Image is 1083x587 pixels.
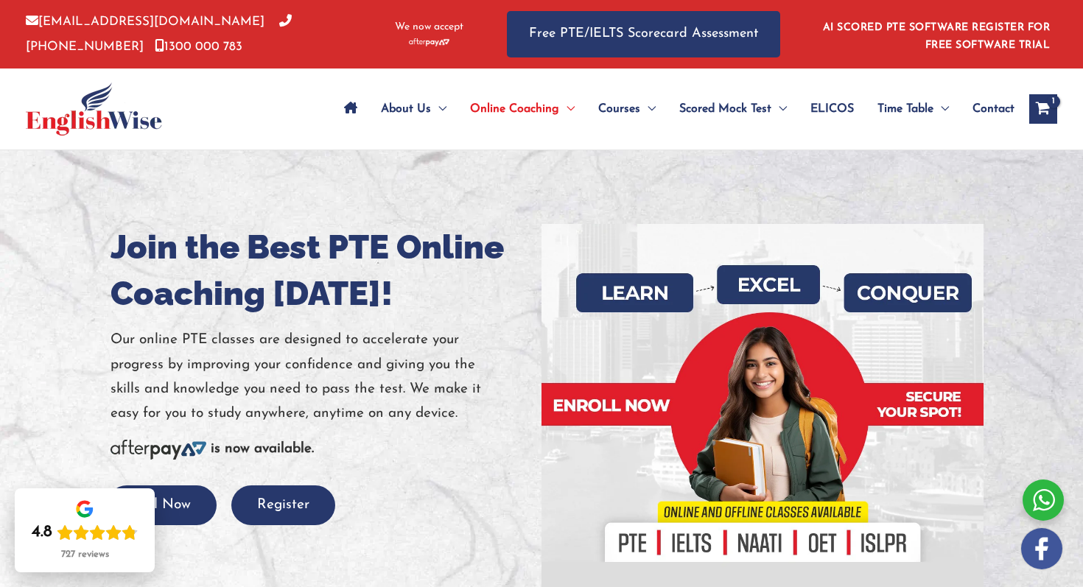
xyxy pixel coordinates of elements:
img: white-facebook.png [1021,528,1062,569]
a: View Shopping Cart, 1 items [1029,94,1057,124]
nav: Site Navigation: Main Menu [332,83,1014,135]
b: is now available. [211,442,314,456]
a: CoursesMenu Toggle [586,83,667,135]
a: Register [231,498,335,512]
span: About Us [381,83,431,135]
h1: Join the Best PTE Online Coaching [DATE]! [111,224,530,317]
span: ELICOS [810,83,854,135]
a: Time TableMenu Toggle [866,83,961,135]
img: cropped-ew-logo [26,82,162,136]
span: Menu Toggle [933,83,949,135]
a: 1300 000 783 [155,41,242,53]
aside: Header Widget 1 [814,10,1057,58]
button: Register [231,485,335,526]
a: [PHONE_NUMBER] [26,15,292,52]
p: Our online PTE classes are designed to accelerate your progress by improving your confidence and ... [111,328,530,426]
a: ELICOS [799,83,866,135]
div: 4.8 [32,522,52,543]
a: Contact [961,83,1014,135]
div: Rating: 4.8 out of 5 [32,522,138,543]
span: Courses [598,83,640,135]
span: Online Coaching [470,83,559,135]
a: [EMAIL_ADDRESS][DOMAIN_NAME] [26,15,264,28]
span: Time Table [877,83,933,135]
a: About UsMenu Toggle [369,83,458,135]
span: Menu Toggle [771,83,787,135]
a: Free PTE/IELTS Scorecard Assessment [507,11,780,57]
span: Menu Toggle [431,83,446,135]
a: Scored Mock TestMenu Toggle [667,83,799,135]
span: Menu Toggle [640,83,656,135]
span: Menu Toggle [559,83,575,135]
a: Online CoachingMenu Toggle [458,83,586,135]
span: We now accept [395,20,463,35]
span: Scored Mock Test [679,83,771,135]
a: AI SCORED PTE SOFTWARE REGISTER FOR FREE SOFTWARE TRIAL [823,22,1051,51]
a: Call Now [107,498,217,512]
span: Contact [972,83,1014,135]
button: Call Now [107,485,217,526]
div: 727 reviews [61,549,109,560]
img: Afterpay-Logo [409,38,449,46]
img: Afterpay-Logo [111,440,206,460]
